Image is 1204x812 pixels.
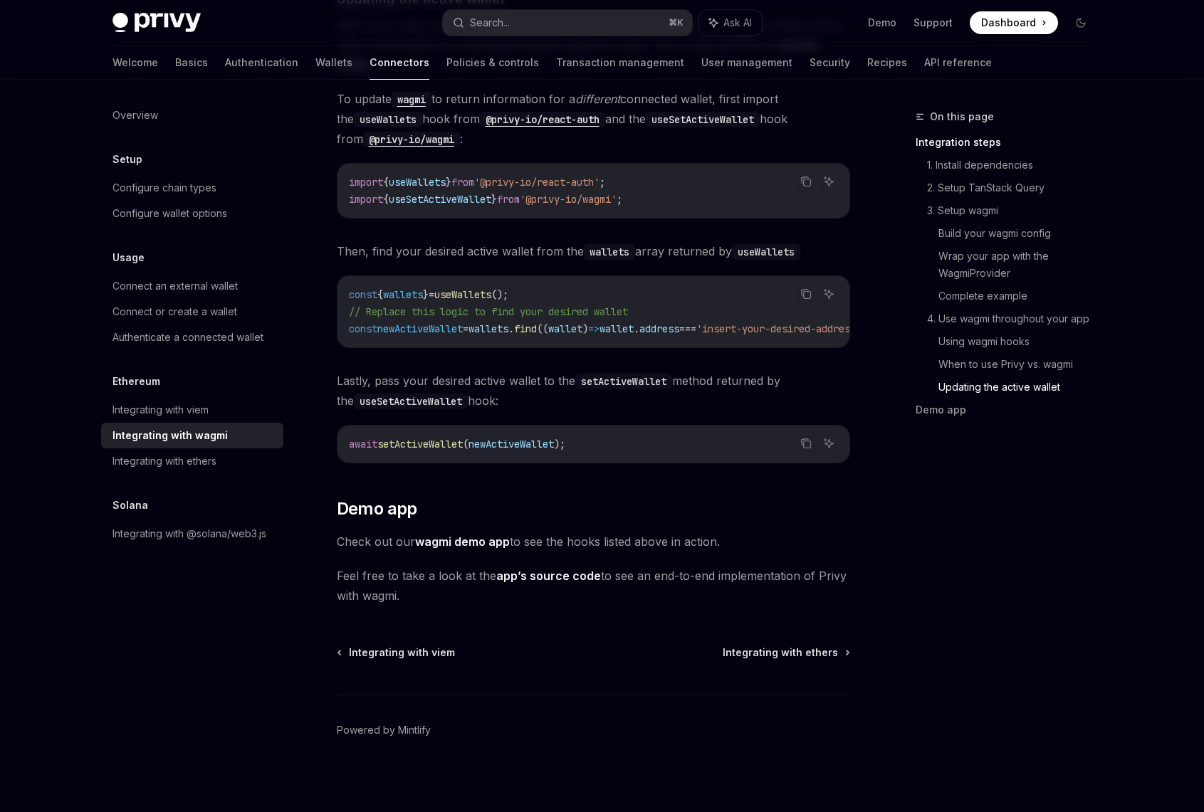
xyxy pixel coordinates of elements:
span: '@privy-io/react-auth' [474,176,600,189]
span: = [463,322,468,335]
a: Using wagmi hooks [938,330,1104,353]
span: ) [582,322,588,335]
span: const [349,322,377,335]
a: wagmi demo app [415,534,510,549]
span: 'insert-your-desired-address' [696,322,862,335]
span: { [383,193,389,206]
a: Integrating with viem [101,397,283,423]
code: useSetActiveWallet [646,112,760,127]
a: Configure wallet options [101,201,283,226]
a: 2. Setup TanStack Query [927,176,1104,199]
button: Toggle dark mode [1069,11,1092,34]
button: Ask AI [699,10,762,36]
code: useWallets [732,244,800,260]
a: Recipes [867,46,907,80]
button: Ask AI [820,285,838,303]
div: Authenticate a connected wallet [112,329,263,346]
a: Updating the active wallet [938,376,1104,399]
div: Search... [470,14,510,31]
span: Ask AI [723,16,752,30]
a: 3. Setup wagmi [927,199,1104,222]
span: find [514,322,537,335]
span: newActiveWallet [468,438,554,450]
code: @privy-io/react-auth [480,112,605,127]
span: ; [617,193,622,206]
span: address [639,322,679,335]
div: Connect an external wallet [112,278,238,295]
a: Overview [101,102,283,128]
span: Check out our to see the hooks listed above in action. [337,532,850,552]
a: Build your wagmi config [938,222,1104,245]
button: Copy the contents from the code block [797,434,815,453]
a: Connectors [370,46,429,80]
a: Demo app [916,399,1104,421]
span: Lastly, pass your desired active wallet to the method returned by the hook: [337,371,850,411]
div: Integrating with ethers [112,453,216,470]
span: newActiveWallet [377,322,463,335]
button: Copy the contents from the code block [797,172,815,191]
a: Demo [868,16,896,30]
a: Complete example [938,285,1104,307]
span: } [423,288,429,301]
span: On this page [930,108,994,125]
span: Then, find your desired active wallet from the array returned by [337,241,850,261]
a: Policies & controls [446,46,539,80]
h5: Solana [112,497,148,514]
a: API reference [924,46,992,80]
span: => [588,322,600,335]
a: When to use Privy vs. wagmi [938,353,1104,376]
button: Search...⌘K [443,10,692,36]
a: Welcome [112,46,158,80]
span: import [349,176,383,189]
div: Integrating with wagmi [112,427,228,444]
code: wagmi [392,92,431,107]
a: app’s source code [496,569,601,584]
span: To update to return information for a connected wallet, first import the hook from and the hook f... [337,89,850,149]
div: Overview [112,107,158,124]
span: { [383,176,389,189]
span: useWallets [389,176,446,189]
div: Configure chain types [112,179,216,196]
span: setActiveWallet [377,438,463,450]
a: Integration steps [916,131,1104,154]
em: different [575,92,620,106]
a: wagmi [392,92,431,106]
a: Integrating with viem [338,645,455,660]
a: Transaction management [556,46,684,80]
span: ; [600,176,605,189]
img: dark logo [112,13,201,33]
a: Authentication [225,46,298,80]
span: ⌘ K [669,17,684,28]
code: wallets [584,244,635,260]
a: 4. Use wagmi throughout your app [927,307,1104,330]
span: { [377,288,383,301]
a: Connect or create a wallet [101,299,283,325]
span: . [508,322,514,335]
code: useWallets [354,112,422,127]
span: Dashboard [981,16,1036,30]
a: Security [810,46,850,80]
span: wallet [548,322,582,335]
h5: Usage [112,249,145,266]
code: setActiveWallet [575,374,672,389]
span: . [634,322,639,335]
a: Authenticate a connected wallet [101,325,283,350]
span: Integrating with viem [349,645,455,660]
span: // Replace this logic to find your desired wallet [349,305,628,318]
span: useSetActiveWallet [389,193,491,206]
a: Integrating with ethers [723,645,849,660]
span: '@privy-io/wagmi' [520,193,617,206]
span: = [429,288,434,301]
a: @privy-io/react-auth [480,112,605,126]
div: Integrating with @solana/web3.js [112,525,266,542]
button: Ask AI [820,434,838,453]
a: Integrating with wagmi [101,423,283,448]
a: Dashboard [970,11,1058,34]
span: wallets [468,322,508,335]
span: (( [537,322,548,335]
span: from [497,193,520,206]
span: } [491,193,497,206]
code: @privy-io/wagmi [363,132,460,147]
div: Connect or create a wallet [112,303,237,320]
a: Powered by Mintlify [337,723,431,737]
